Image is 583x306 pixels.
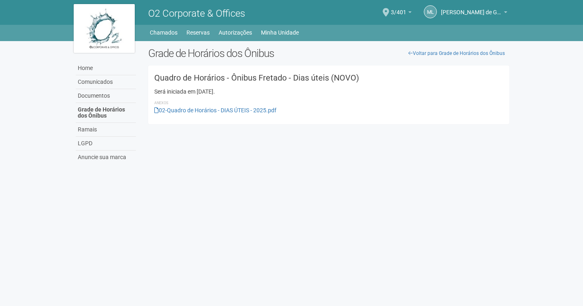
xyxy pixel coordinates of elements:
[154,107,276,114] a: 02-Quadro de Horários - DIAS ÚTEIS - 2025.pdf
[76,89,136,103] a: Documentos
[76,137,136,151] a: LGPD
[404,47,509,59] a: Voltar para Grade de Horários dos Ônibus
[219,27,252,38] a: Autorizações
[150,27,178,38] a: Chamados
[154,88,503,95] div: Será iniciada em [DATE].
[76,123,136,137] a: Ramais
[76,151,136,164] a: Anuncie sua marca
[391,10,412,17] a: 3/401
[154,74,503,82] h3: Quadro de Horários - Ônibus Fretado - Dias úteis (NOVO)
[441,1,502,15] span: Michele Lima de Gondra
[148,47,509,59] h2: Grade de Horários dos Ônibus
[76,75,136,89] a: Comunicados
[154,99,503,107] li: Anexos
[186,27,210,38] a: Reservas
[391,1,406,15] span: 3/401
[76,61,136,75] a: Home
[261,27,299,38] a: Minha Unidade
[441,10,507,17] a: [PERSON_NAME] de Gondra
[76,103,136,123] a: Grade de Horários dos Ônibus
[424,5,437,18] a: ML
[74,4,135,53] img: logo.jpg
[148,8,245,19] span: O2 Corporate & Offices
